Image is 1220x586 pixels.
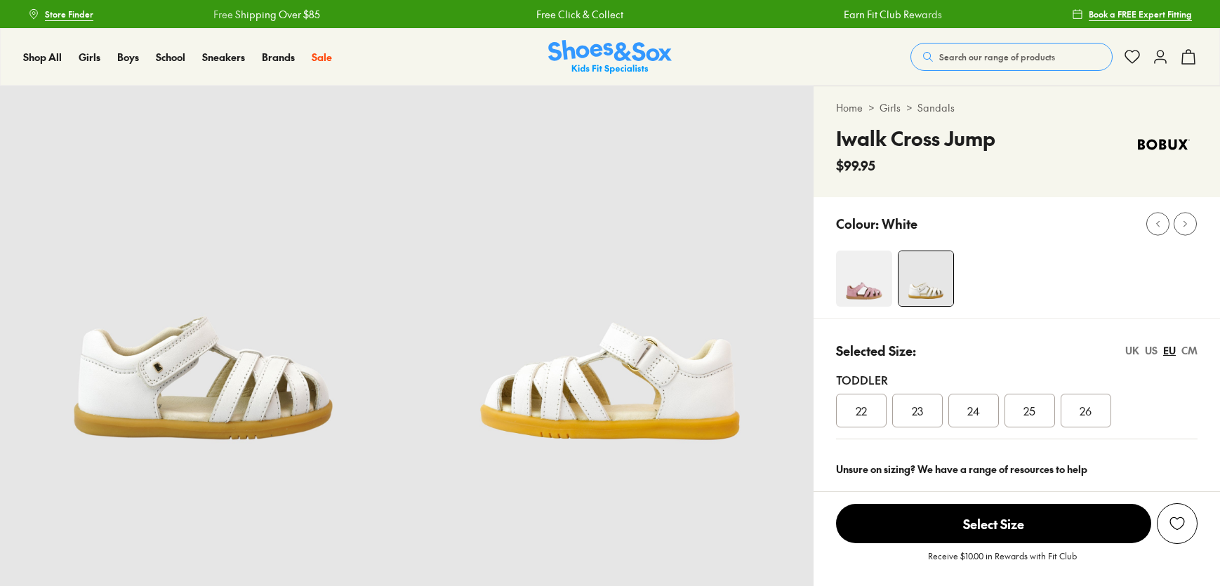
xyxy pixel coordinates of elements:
a: Store Finder [28,1,93,27]
span: $99.95 [836,156,875,175]
a: Shoes & Sox [548,40,672,74]
p: White [882,214,917,233]
a: Girls [880,100,901,115]
a: Brands [262,50,295,65]
span: Select Size [836,504,1151,543]
span: Sneakers [202,50,245,64]
span: Shop All [23,50,62,64]
span: 23 [912,402,923,419]
a: Boys [117,50,139,65]
h4: Iwalk Cross Jump [836,124,995,153]
a: Home [836,100,863,115]
a: Free Click & Collect [535,7,622,22]
span: 22 [856,402,867,419]
span: Boys [117,50,139,64]
span: 24 [967,402,980,419]
a: Sandals [917,100,955,115]
a: Earn Fit Club Rewards [842,7,941,22]
div: UK [1125,343,1139,358]
div: US [1145,343,1158,358]
iframe: Gorgias live chat messenger [14,492,70,544]
button: Select Size [836,503,1151,544]
button: Add to Wishlist [1157,503,1198,544]
div: Toddler [836,371,1198,388]
p: Colour: [836,214,879,233]
a: Shop All [23,50,62,65]
p: Selected Size: [836,341,916,360]
img: Vendor logo [1130,124,1198,166]
span: Search our range of products [939,51,1055,63]
span: Store Finder [45,8,93,20]
span: Sale [312,50,332,64]
a: Book a FREE Expert Fitting [1072,1,1192,27]
a: Sneakers [202,50,245,65]
div: EU [1163,343,1176,358]
div: > > [836,100,1198,115]
p: Receive $10.00 in Rewards with Fit Club [928,550,1077,575]
span: 26 [1080,402,1092,419]
div: CM [1181,343,1198,358]
span: Brands [262,50,295,64]
span: 25 [1023,402,1035,419]
a: Girls [79,50,100,65]
a: Free Shipping Over $85 [212,7,319,22]
img: 6_1 [406,86,813,492]
img: 5_1 [899,251,953,306]
button: Search our range of products [910,43,1113,71]
span: Book a FREE Expert Fitting [1089,8,1192,20]
a: School [156,50,185,65]
img: 4-551523_1 [836,251,892,307]
span: School [156,50,185,64]
img: SNS_Logo_Responsive.svg [548,40,672,74]
span: Girls [79,50,100,64]
a: Sale [312,50,332,65]
div: Unsure on sizing? We have a range of resources to help [836,462,1198,477]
